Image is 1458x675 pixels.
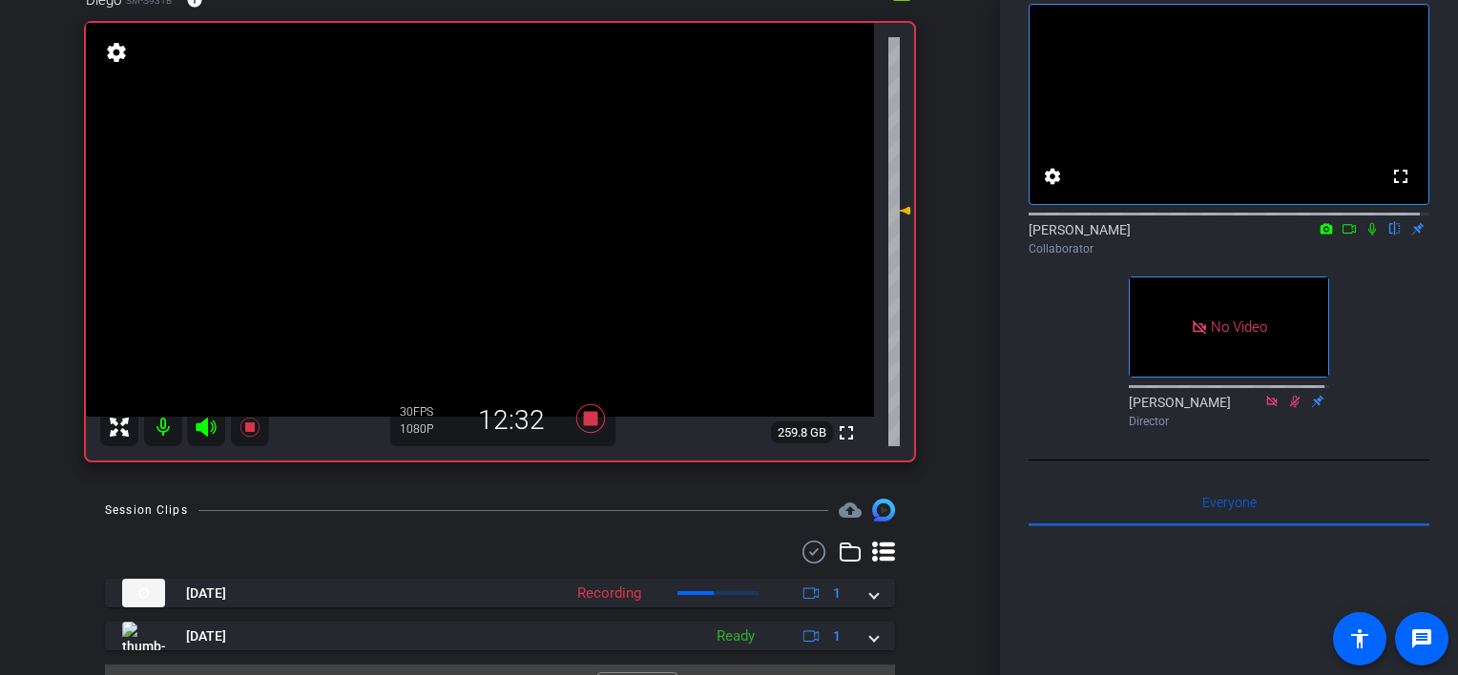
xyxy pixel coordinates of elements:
[1029,240,1429,257] div: Collaborator
[707,625,764,647] div: Ready
[835,421,858,444] mat-icon: fullscreen
[186,583,226,603] span: [DATE]
[888,199,911,222] mat-icon: 3 dB
[413,405,433,419] span: FPS
[1384,219,1406,236] mat-icon: flip
[400,421,448,437] div: 1080P
[839,499,862,522] mat-icon: cloud_upload
[122,579,165,607] img: thumb-nail
[448,404,575,437] div: 12:32
[833,583,841,603] span: 1
[105,579,895,607] mat-expansion-panel-header: thumb-nail[DATE]Recording1
[1029,220,1429,257] div: [PERSON_NAME]
[1041,165,1064,188] mat-icon: settings
[872,499,895,522] img: Session clips
[771,421,833,444] span: 259.8 GB
[122,622,165,650] img: thumb-nail
[1202,496,1257,509] span: Everyone
[833,626,841,646] span: 1
[105,622,895,650] mat-expansion-panel-header: thumb-nail[DATE]Ready1
[186,626,226,646] span: [DATE]
[103,41,130,64] mat-icon: settings
[1348,627,1371,650] mat-icon: accessibility
[568,583,651,604] div: Recording
[1211,318,1267,336] span: No Video
[400,404,448,419] div: 30
[105,501,188,520] div: Session Clips
[1129,393,1329,430] div: [PERSON_NAME]
[1129,413,1329,430] div: Director
[1410,627,1433,650] mat-icon: message
[1389,165,1412,188] mat-icon: fullscreen
[839,499,862,522] span: Destinations for your clips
